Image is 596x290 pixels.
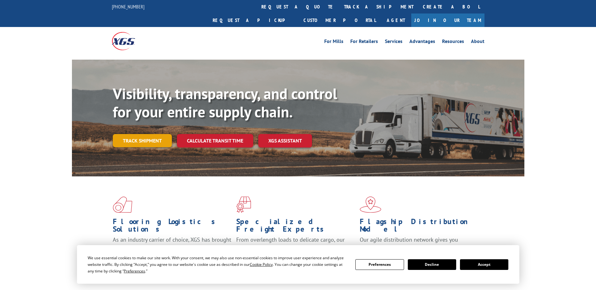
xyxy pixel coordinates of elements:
a: About [471,39,484,46]
span: Our agile distribution network gives you nationwide inventory management on demand. [360,236,475,251]
button: Accept [460,259,508,270]
a: Advantages [409,39,435,46]
a: Calculate transit time [177,134,253,148]
a: [PHONE_NUMBER] [112,3,145,10]
img: xgs-icon-total-supply-chain-intelligence-red [113,196,132,213]
img: xgs-icon-focused-on-flooring-red [236,196,251,213]
a: For Mills [324,39,343,46]
a: Track shipment [113,134,172,147]
span: Preferences [124,268,145,274]
span: Cookie Policy [250,262,273,267]
img: xgs-icon-flagship-distribution-model-red [360,196,381,213]
h1: Flooring Logistics Solutions [113,218,232,236]
h1: Specialized Freight Experts [236,218,355,236]
a: Resources [442,39,464,46]
button: Preferences [355,259,404,270]
h1: Flagship Distribution Model [360,218,478,236]
button: Decline [408,259,456,270]
a: Request a pickup [208,13,299,27]
a: Join Our Team [411,13,484,27]
b: Visibility, transparency, and control for your entire supply chain. [113,84,337,121]
a: XGS ASSISTANT [258,134,312,148]
span: As an industry carrier of choice, XGS has brought innovation and dedication to flooring logistics... [113,236,231,258]
p: From overlength loads to delicate cargo, our experienced staff knows the best way to move your fr... [236,236,355,264]
a: Customer Portal [299,13,380,27]
a: Agent [380,13,411,27]
a: Services [385,39,402,46]
div: We use essential cookies to make our site work. With your consent, we may also use non-essential ... [88,255,348,274]
a: For Retailers [350,39,378,46]
div: Cookie Consent Prompt [77,245,519,284]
